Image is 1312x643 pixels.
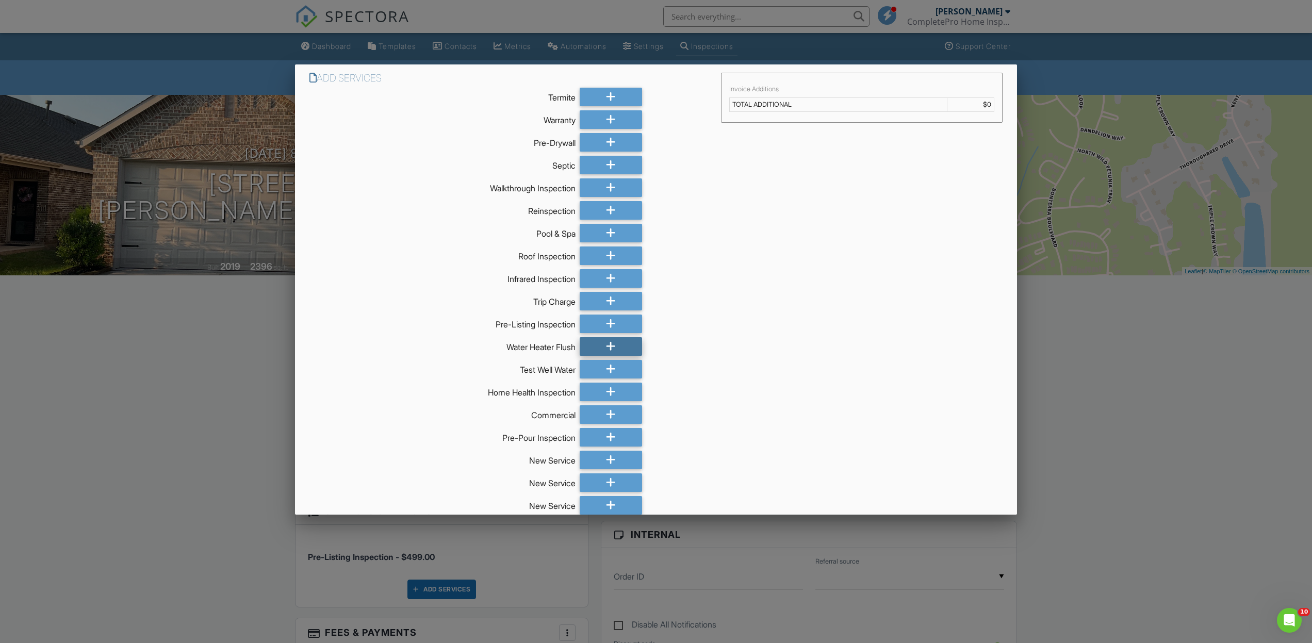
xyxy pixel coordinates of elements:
div: Septic [309,156,576,171]
div: Infrared Inspection [309,269,576,285]
div: Pre-Drywall [309,133,576,149]
td: TOTAL ADDITIONAL [729,97,947,111]
div: Roof Inspection [309,246,576,262]
div: Termite [309,88,576,103]
div: Home Health Inspection [309,383,576,398]
div: New Service [309,473,576,489]
div: Water Heater Flush [309,337,576,353]
div: New Service [309,496,576,512]
h6: Add Services [309,73,709,84]
div: Trip Charge [309,292,576,307]
div: New Service [309,451,576,466]
div: Commercial [309,405,576,421]
div: Invoice Additions [729,85,994,93]
div: Pre-Pour Inspection [309,428,576,443]
div: Walkthrough Inspection [309,178,576,194]
span: 10 [1298,608,1310,616]
div: Test Well Water [309,360,576,375]
div: Warranty [309,110,576,126]
td: $0 [947,97,994,111]
iframe: Intercom live chat [1277,608,1302,633]
div: Reinspection [309,201,576,217]
div: Pre-Listing Inspection [309,315,576,330]
div: Pool & Spa [309,224,576,239]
